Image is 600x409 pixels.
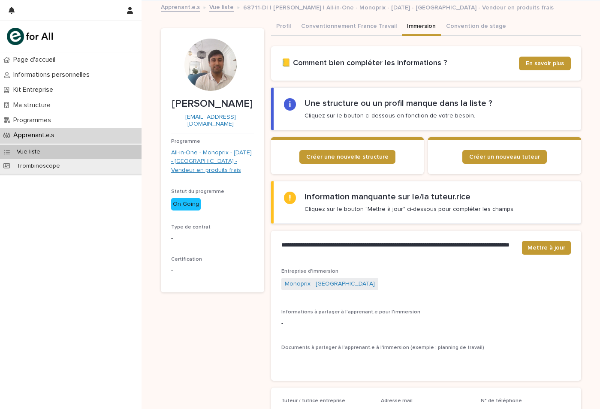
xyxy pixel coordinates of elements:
[171,234,254,243] p: -
[10,131,61,139] p: Apprenant.e.s
[299,150,395,164] a: Créer une nouvelle structure
[281,310,420,315] span: Informations à partager à l'apprenant.e pour l'immersion
[281,345,484,350] span: Documents à partager à l'apprenant.e à l'immersion (exemple : planning de travail)
[305,205,515,213] p: Cliquez sur le bouton "Mettre à jour" ci-dessous pour compléter les champs.
[10,162,67,170] p: Trombinoscope
[441,18,511,36] button: Convention de stage
[305,98,492,108] h2: Une structure ou un profil manque dans la liste ?
[281,269,338,274] span: Entreprise d'immersion
[171,98,254,110] p: [PERSON_NAME]
[271,18,296,36] button: Profil
[281,355,571,364] p: -
[296,18,402,36] button: Conventionnement France Travail
[171,198,201,211] div: On Going
[381,398,413,403] span: Adresse mail
[10,148,47,156] p: Vue liste
[171,225,211,230] span: Type de contrat
[528,244,565,252] span: Mettre à jour
[462,150,547,164] a: Créer un nouveau tuteur
[171,189,224,194] span: Statut du programme
[306,154,389,160] span: Créer une nouvelle structure
[10,86,60,94] p: Kit Entreprise
[522,241,571,255] button: Mettre à jour
[171,266,254,275] p: -
[10,71,96,79] p: Informations personnelles
[209,2,234,12] a: Vue liste
[171,257,202,262] span: Certification
[526,60,564,66] span: En savoir plus
[10,101,57,109] p: Ma structure
[281,319,571,328] p: -
[185,114,236,127] a: [EMAIL_ADDRESS][DOMAIN_NAME]
[402,18,441,36] button: Immersion
[243,2,554,12] p: 68711-DI | [PERSON_NAME] | All-in-One - Monoprix - [DATE] - [GEOGRAPHIC_DATA] - Vendeur en produi...
[305,192,470,202] h2: Information manquante sur le/la tuteur.rice
[10,56,62,64] p: Page d'accueil
[171,139,200,144] span: Programme
[519,57,571,70] a: En savoir plus
[285,280,375,289] a: Monoprix - [GEOGRAPHIC_DATA]
[281,398,345,403] span: Tuteur / tutrice entreprise
[161,2,200,12] a: Apprenant.e.s
[7,28,53,45] img: mHINNnv7SNCQZijbaqql
[171,148,254,175] a: All-in-One - Monoprix - [DATE] - [GEOGRAPHIC_DATA] - Vendeur en produits frais
[481,398,522,403] span: N° de téléphone
[469,154,540,160] span: Créer un nouveau tuteur
[281,59,519,68] h2: 📒 Comment bien compléter les informations ?
[305,112,475,120] p: Cliquez sur le bouton ci-dessous en fonction de votre besoin.
[10,116,58,124] p: Programmes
